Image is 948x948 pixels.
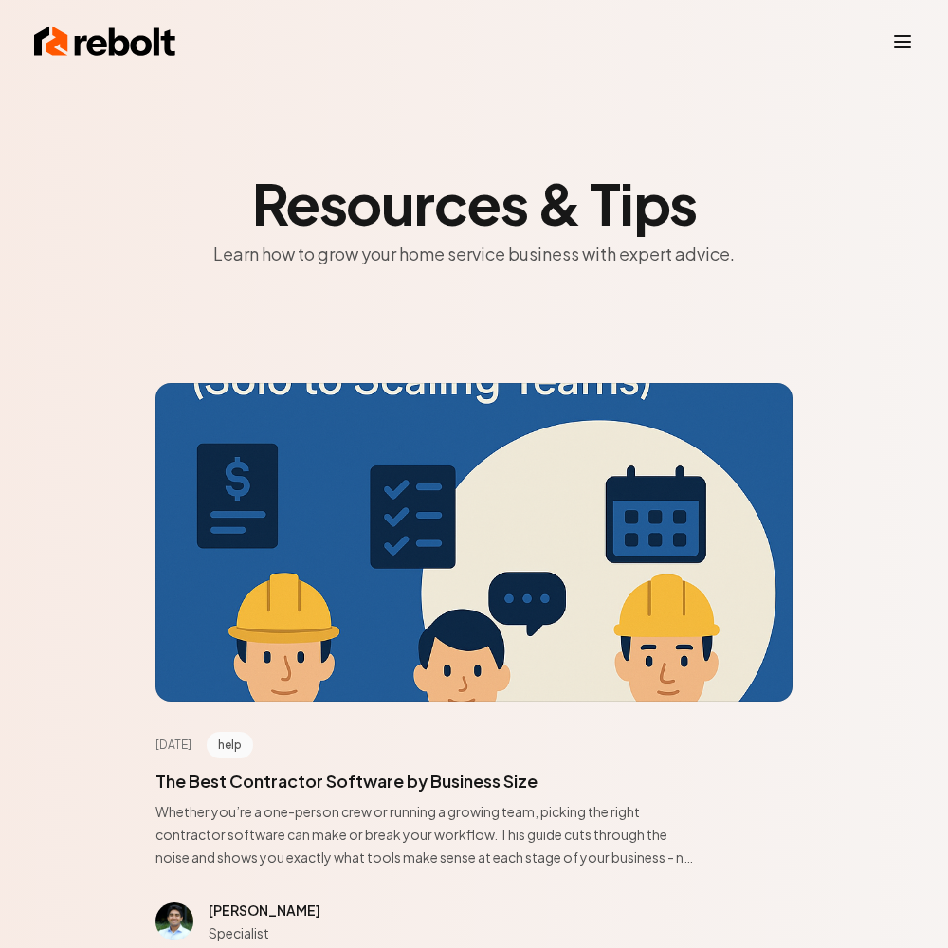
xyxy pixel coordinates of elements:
a: The Best Contractor Software by Business Size [155,770,538,792]
p: Learn how to grow your home service business with expert advice. [155,239,793,269]
span: help [207,732,253,758]
span: [PERSON_NAME] [209,902,320,919]
button: Toggle mobile menu [891,30,914,53]
img: Rebolt Logo [34,23,176,61]
time: [DATE] [155,738,191,753]
h2: Resources & Tips [155,174,793,231]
